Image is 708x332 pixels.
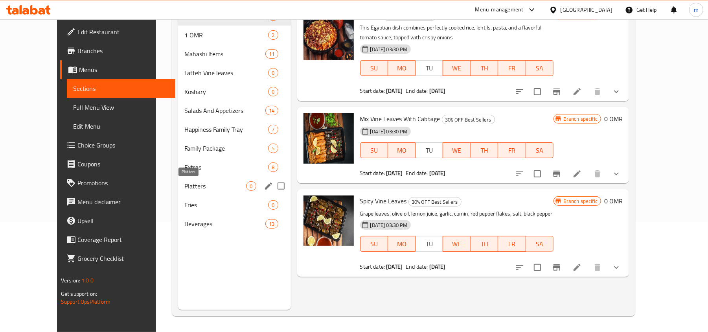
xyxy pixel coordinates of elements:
[77,197,169,207] span: Menu disclaimer
[184,219,266,229] span: Beverages
[367,221,411,229] span: [DATE] 03:30 PM
[67,79,175,98] a: Sections
[529,259,546,276] span: Select to update
[60,60,175,79] a: Menus
[184,106,266,115] span: Salads And Appetizers
[612,169,621,179] svg: Show Choices
[388,60,416,76] button: MO
[501,238,522,250] span: FR
[178,158,291,177] div: Extras8
[415,236,443,252] button: TU
[588,164,607,183] button: delete
[360,262,385,272] span: Start date:
[178,4,291,236] nav: Menu sections
[360,60,388,76] button: SU
[77,216,169,225] span: Upsell
[529,166,546,182] span: Select to update
[268,164,278,171] span: 8
[268,125,278,134] div: items
[572,169,582,179] a: Edit menu item
[178,63,291,82] div: Fatteh Vine leaves0
[475,5,524,15] div: Menu-management
[60,41,175,60] a: Branches
[694,6,699,14] span: m
[419,238,440,250] span: TU
[474,145,495,156] span: TH
[442,115,495,124] div: 30% OFF Best Sellers
[386,168,403,178] b: [DATE]
[184,68,268,77] div: Fatteh Vine leaves
[60,155,175,173] a: Coupons
[178,82,291,101] div: Koshary0
[429,168,446,178] b: [DATE]
[604,113,623,124] h6: 0 OMR
[246,181,256,191] div: items
[501,145,522,156] span: FR
[588,82,607,101] button: delete
[547,164,566,183] button: Branch-specific-item
[446,145,467,156] span: WE
[77,46,169,55] span: Branches
[607,164,626,183] button: show more
[184,162,268,172] div: Extras
[303,196,354,246] img: Spicy Vine Leaves
[268,30,278,40] div: items
[60,136,175,155] a: Choice Groups
[184,49,266,59] span: Mahashi Items
[388,142,416,158] button: MO
[360,195,407,207] span: Spicy Vine Leaves
[560,197,601,205] span: Branch specific
[471,142,498,158] button: TH
[184,30,268,40] span: 1 OMR
[73,103,169,112] span: Full Menu View
[268,31,278,39] span: 2
[184,200,268,210] div: Fries
[60,249,175,268] a: Grocery Checklist
[265,219,278,229] div: items
[60,22,175,41] a: Edit Restaurant
[391,238,412,250] span: MO
[406,262,428,272] span: End date:
[529,238,550,250] span: SA
[268,87,278,96] div: items
[77,178,169,188] span: Promotions
[268,201,278,209] span: 0
[184,125,268,134] span: Happiness Family Tray
[360,168,385,178] span: Start date:
[367,128,411,135] span: [DATE] 03:30 PM
[266,50,278,58] span: 11
[178,139,291,158] div: Family Package5
[73,122,169,131] span: Edit Menu
[529,145,550,156] span: SA
[588,258,607,277] button: delete
[268,162,278,172] div: items
[529,83,546,100] span: Select to update
[415,60,443,76] button: TU
[510,82,529,101] button: sort-choices
[360,113,440,125] span: Mix Vine Leaves With Cabbage
[263,180,274,192] button: edit
[178,196,291,214] div: Fries0
[184,144,268,153] div: Family Package
[178,120,291,139] div: Happiness Family Tray7
[178,26,291,44] div: 1 OMR2
[391,63,412,74] span: MO
[529,63,550,74] span: SA
[364,63,385,74] span: SU
[178,214,291,233] div: Beverages13
[246,183,256,190] span: 0
[526,60,554,76] button: SA
[604,196,623,207] h6: 0 OMR
[178,44,291,63] div: Mahashi Items11
[61,275,80,286] span: Version:
[360,236,388,252] button: SU
[510,258,529,277] button: sort-choices
[560,115,601,123] span: Branch specific
[612,263,621,272] svg: Show Choices
[498,236,526,252] button: FR
[501,63,522,74] span: FR
[268,68,278,77] div: items
[443,60,471,76] button: WE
